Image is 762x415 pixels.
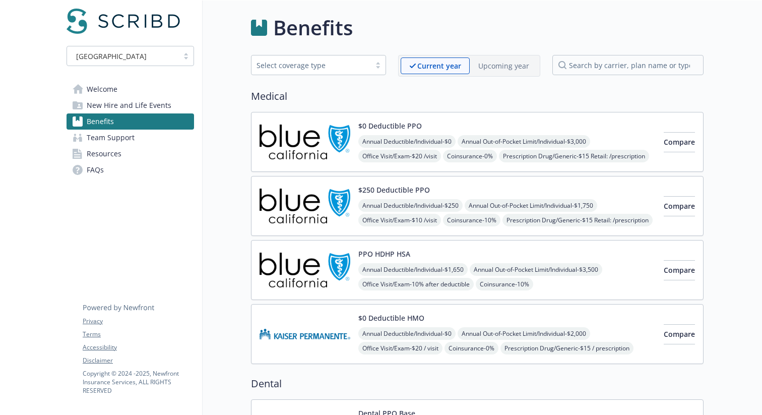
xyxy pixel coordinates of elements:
span: Annual Deductible/Individual - $0 [358,135,456,148]
a: FAQs [67,162,194,178]
button: Compare [664,324,695,344]
img: Blue Shield of California carrier logo [260,185,350,227]
h2: Medical [251,89,704,104]
span: Coinsurance - 0% [444,342,498,354]
img: Blue Shield of California carrier logo [260,249,350,291]
span: New Hire and Life Events [87,97,171,113]
a: Accessibility [83,343,194,352]
button: Compare [664,196,695,216]
span: Annual Out-of-Pocket Limit/Individual - $3,500 [470,263,602,276]
span: Compare [664,201,695,211]
span: Prescription Drug/Generic - $15 / prescription [500,342,633,354]
span: Welcome [87,81,117,97]
a: Benefits [67,113,194,130]
h2: Dental [251,376,704,391]
span: Prescription Drug/Generic - $15 Retail: /prescription [502,214,653,226]
span: Annual Out-of-Pocket Limit/Individual - $1,750 [465,199,597,212]
a: Welcome [67,81,194,97]
span: Annual Deductible/Individual - $1,650 [358,263,468,276]
button: Compare [664,132,695,152]
span: [GEOGRAPHIC_DATA] [72,51,173,62]
span: Benefits [87,113,114,130]
span: Coinsurance - 10% [443,214,500,226]
input: search by carrier, plan name or type [552,55,704,75]
img: Blue Shield of California carrier logo [260,121,350,163]
p: Current year [417,61,461,71]
span: Office Visit/Exam - $10 /visit [358,214,441,226]
a: Disclaimer [83,356,194,365]
button: $0 Deductible HMO [358,313,424,323]
a: Terms [83,330,194,339]
p: Upcoming year [478,61,529,71]
a: Team Support [67,130,194,146]
a: Privacy [83,317,194,326]
span: Resources [87,146,121,162]
span: Prescription Drug/Generic - $15 Retail: /prescription [499,150,649,162]
button: Compare [664,260,695,280]
img: Kaiser Permanente Insurance Company carrier logo [260,313,350,355]
span: Annual Out-of-Pocket Limit/Individual - $3,000 [458,135,590,148]
span: Annual Deductible/Individual - $0 [358,327,456,340]
div: Select coverage type [257,60,365,71]
span: Office Visit/Exam - $20 /visit [358,150,441,162]
button: PPO HDHP HSA [358,249,410,259]
span: Team Support [87,130,135,146]
a: New Hire and Life Events [67,97,194,113]
span: Coinsurance - 10% [476,278,533,290]
span: Annual Out-of-Pocket Limit/Individual - $2,000 [458,327,590,340]
p: Copyright © 2024 - 2025 , Newfront Insurance Services, ALL RIGHTS RESERVED [83,369,194,395]
span: Coinsurance - 0% [443,150,497,162]
h1: Benefits [273,13,353,43]
a: Resources [67,146,194,162]
span: Office Visit/Exam - $20 / visit [358,342,442,354]
span: [GEOGRAPHIC_DATA] [76,51,147,62]
button: $0 Deductible PPO [358,121,422,131]
span: FAQs [87,162,104,178]
span: Annual Deductible/Individual - $250 [358,199,463,212]
span: Compare [664,265,695,275]
span: Office Visit/Exam - 10% after deductible [358,278,474,290]
span: Compare [664,137,695,147]
span: Compare [664,329,695,339]
button: $250 Deductible PPO [358,185,430,195]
